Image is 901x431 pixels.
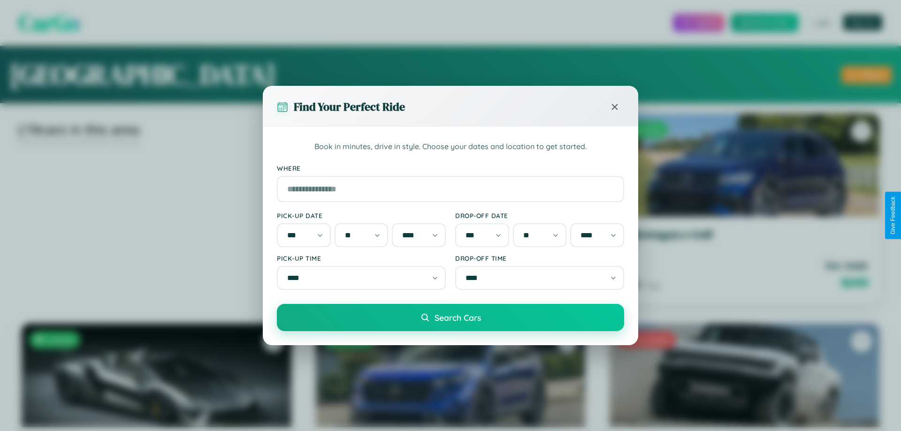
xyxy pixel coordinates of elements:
label: Drop-off Date [455,212,624,219]
p: Book in minutes, drive in style. Choose your dates and location to get started. [277,141,624,153]
h3: Find Your Perfect Ride [294,99,405,114]
label: Pick-up Time [277,254,446,262]
label: Drop-off Time [455,254,624,262]
button: Search Cars [277,304,624,331]
label: Pick-up Date [277,212,446,219]
label: Where [277,164,624,172]
span: Search Cars [435,312,481,323]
